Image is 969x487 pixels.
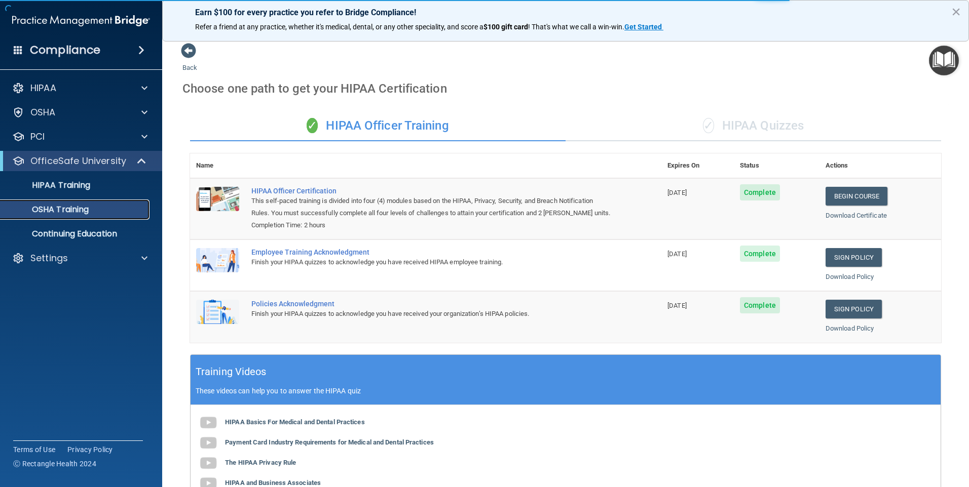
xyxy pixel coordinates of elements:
span: ✓ [703,118,714,133]
a: Settings [12,252,147,264]
a: Download Certificate [826,212,887,219]
strong: $100 gift card [483,23,528,31]
th: Status [734,153,819,178]
span: Complete [740,246,780,262]
img: gray_youtube_icon.38fcd6cc.png [198,433,218,453]
a: Download Policy [826,324,874,332]
span: [DATE] [667,250,687,258]
th: Actions [819,153,941,178]
button: Open Resource Center [929,46,959,75]
th: Expires On [661,153,734,178]
p: HIPAA Training [7,180,90,190]
p: PCI [30,131,45,143]
div: Finish your HIPAA quizzes to acknowledge you have received HIPAA employee training. [251,256,611,268]
span: Complete [740,184,780,200]
b: HIPAA Basics For Medical and Dental Practices [225,418,365,426]
div: HIPAA Officer Training [190,111,566,141]
a: HIPAA Officer Certification [251,187,611,195]
span: Refer a friend at any practice, whether it's medical, dental, or any other speciality, and score a [195,23,483,31]
a: Download Policy [826,273,874,280]
p: These videos can help you to answer the HIPAA quiz [196,387,936,395]
p: OfficeSafe University [30,155,126,167]
a: Sign Policy [826,300,882,318]
th: Name [190,153,245,178]
a: Back [182,52,197,71]
p: Settings [30,252,68,264]
div: HIPAA Quizzes [566,111,941,141]
div: Employee Training Acknowledgment [251,248,611,256]
img: gray_youtube_icon.38fcd6cc.png [198,453,218,473]
a: HIPAA [12,82,147,94]
p: HIPAA [30,82,56,94]
div: This self-paced training is divided into four (4) modules based on the HIPAA, Privacy, Security, ... [251,195,611,219]
p: OSHA Training [7,205,89,215]
a: Privacy Policy [67,444,113,455]
a: OfficeSafe University [12,155,147,167]
a: Terms of Use [13,444,55,455]
div: Finish your HIPAA quizzes to acknowledge you have received your organization’s HIPAA policies. [251,308,611,320]
img: gray_youtube_icon.38fcd6cc.png [198,413,218,433]
div: Choose one path to get your HIPAA Certification [182,74,949,103]
div: Completion Time: 2 hours [251,219,611,231]
p: OSHA [30,106,56,118]
button: Close [951,4,961,20]
span: Ⓒ Rectangle Health 2024 [13,459,96,469]
span: ! That's what we call a win-win. [528,23,624,31]
a: PCI [12,131,147,143]
p: Continuing Education [7,229,145,239]
span: [DATE] [667,189,687,196]
a: Get Started [624,23,663,31]
img: PMB logo [12,11,150,31]
h4: Compliance [30,43,100,57]
b: The HIPAA Privacy Rule [225,459,296,466]
span: ✓ [307,118,318,133]
b: Payment Card Industry Requirements for Medical and Dental Practices [225,438,434,446]
a: Begin Course [826,187,887,206]
span: Complete [740,297,780,313]
a: Sign Policy [826,248,882,267]
span: [DATE] [667,302,687,309]
h5: Training Videos [196,363,267,381]
p: Earn $100 for every practice you refer to Bridge Compliance! [195,8,936,17]
a: OSHA [12,106,147,118]
strong: Get Started [624,23,662,31]
b: HIPAA and Business Associates [225,479,321,486]
div: Policies Acknowledgment [251,300,611,308]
